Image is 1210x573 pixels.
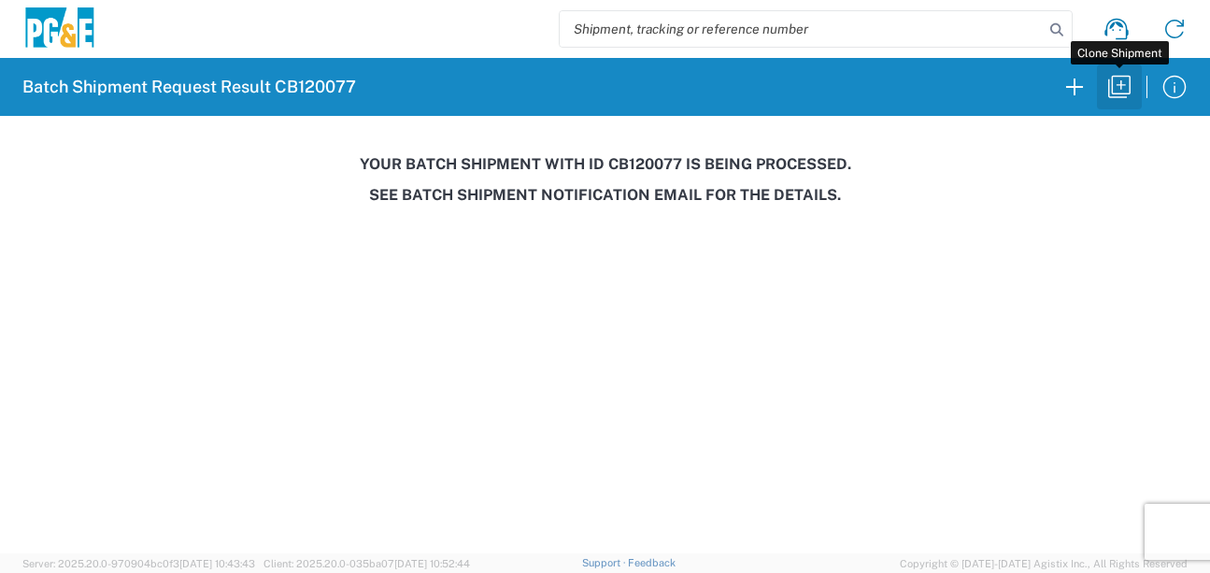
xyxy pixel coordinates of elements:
input: Shipment, tracking or reference number [560,11,1044,47]
a: Support [582,557,629,568]
img: pge [22,7,97,51]
span: Copyright © [DATE]-[DATE] Agistix Inc., All Rights Reserved [900,555,1188,572]
h3: See Batch Shipment Notification email for the details. [13,186,1197,204]
h3: Your batch shipment with id CB120077 is being processed. [13,155,1197,173]
h2: Batch Shipment Request Result CB120077 [22,76,356,98]
span: [DATE] 10:52:44 [394,558,470,569]
a: Feedback [628,557,676,568]
span: Client: 2025.20.0-035ba07 [263,558,470,569]
span: Server: 2025.20.0-970904bc0f3 [22,558,255,569]
span: [DATE] 10:43:43 [179,558,255,569]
